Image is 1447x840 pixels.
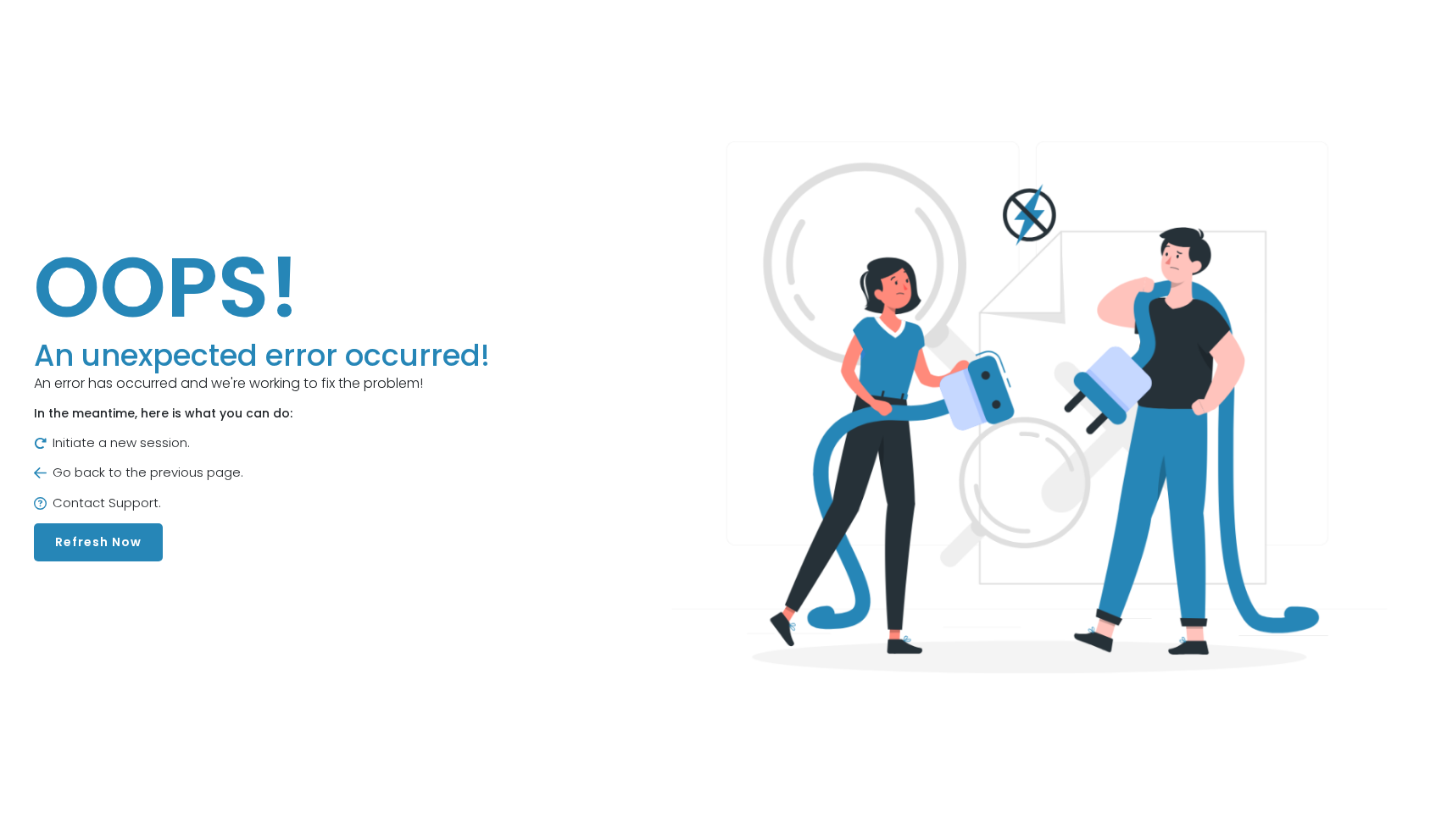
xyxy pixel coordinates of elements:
[34,405,490,423] p: In the meantime, here is what you can do:
[34,338,490,373] h3: An unexpected error occurred!
[34,463,490,483] p: Go back to the previous page.
[34,236,490,338] h1: OOPS!
[34,523,163,561] button: Refresh Now
[34,494,490,513] p: Contact Support.
[34,373,490,394] p: An error has occurred and we're working to fix the problem!
[34,434,490,453] p: Initiate a new session.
